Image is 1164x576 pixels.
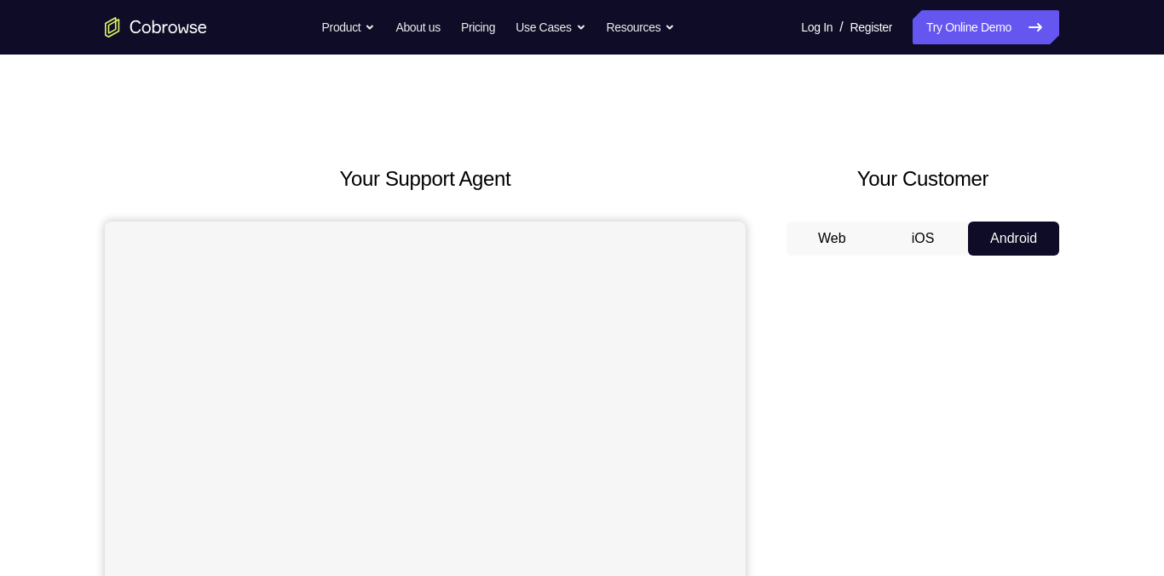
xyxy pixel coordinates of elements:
[913,10,1059,44] a: Try Online Demo
[878,222,969,256] button: iOS
[968,222,1059,256] button: Android
[516,10,585,44] button: Use Cases
[787,164,1059,194] h2: Your Customer
[607,10,676,44] button: Resources
[105,17,207,37] a: Go to the home page
[787,222,878,256] button: Web
[801,10,833,44] a: Log In
[105,164,746,194] h2: Your Support Agent
[322,10,376,44] button: Product
[461,10,495,44] a: Pricing
[395,10,440,44] a: About us
[850,10,892,44] a: Register
[839,17,843,37] span: /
